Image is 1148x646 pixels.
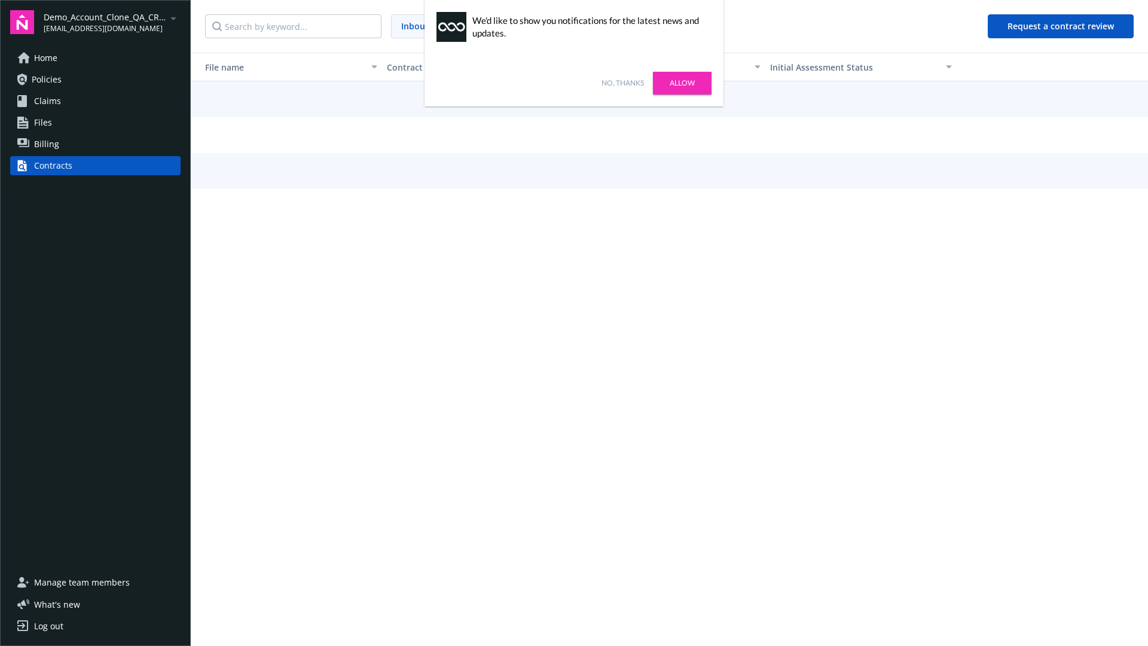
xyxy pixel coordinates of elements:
[387,61,555,74] div: Contract title
[196,61,364,74] div: File name
[34,92,61,111] span: Claims
[392,15,445,38] span: Inbound
[32,70,62,89] span: Policies
[10,48,181,68] a: Home
[10,135,181,154] a: Billing
[10,92,181,111] a: Claims
[44,10,181,34] button: Demo_Account_Clone_QA_CR_Tests_Demo[EMAIL_ADDRESS][DOMAIN_NAME]arrowDropDown
[653,72,712,95] a: Allow
[34,573,130,592] span: Manage team members
[401,20,436,32] span: Inbound
[34,617,63,636] div: Log out
[34,598,80,611] span: What ' s new
[472,14,706,39] div: We'd like to show you notifications for the latest news and updates.
[382,53,573,81] button: Contract title
[34,135,59,154] span: Billing
[34,156,72,175] div: Contracts
[44,11,166,23] span: Demo_Account_Clone_QA_CR_Tests_Demo
[770,62,873,73] span: Initial Assessment Status
[34,48,57,68] span: Home
[205,14,381,38] input: Search by keyword...
[196,61,364,74] div: Toggle SortBy
[10,156,181,175] a: Contracts
[770,61,939,74] div: Toggle SortBy
[602,78,644,89] a: No, thanks
[10,70,181,89] a: Policies
[10,573,181,592] a: Manage team members
[166,11,181,25] a: arrowDropDown
[34,113,52,132] span: Files
[10,598,99,611] button: What's new
[10,10,34,34] img: navigator-logo.svg
[988,14,1134,38] button: Request a contract review
[10,113,181,132] a: Files
[44,23,166,34] span: [EMAIL_ADDRESS][DOMAIN_NAME]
